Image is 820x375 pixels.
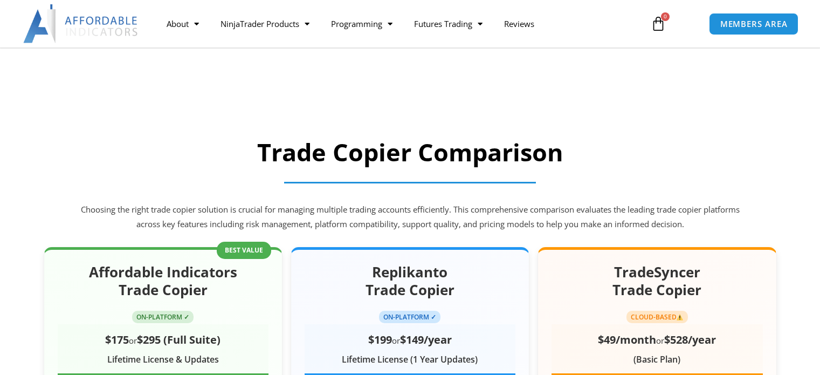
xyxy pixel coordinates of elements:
[58,352,268,368] div: Lifetime License & Updates
[379,311,440,323] span: ON-PLATFORM ✓
[132,311,194,323] span: ON-PLATFORM ✓
[79,202,742,233] p: Choosing the right trade copier solution is crucial for managing multiple trading accounts effici...
[58,330,268,350] div: or
[58,263,268,300] h2: Affordable Indicators Trade Copier
[400,332,452,347] span: $149/year
[626,311,688,323] span: CLOUD-BASED
[677,314,683,321] img: ⚠
[552,330,762,350] div: or
[305,263,515,300] h2: Replikanto Trade Copier
[664,332,716,347] span: $528/year
[137,332,220,347] span: $295 (Full Suite)
[305,352,515,368] div: Lifetime License (1 Year Updates)
[493,11,545,36] a: Reviews
[635,8,682,39] a: 0
[210,11,320,36] a: NinjaTrader Products
[320,11,403,36] a: Programming
[105,332,129,347] span: $175
[305,330,515,350] div: or
[598,332,656,347] span: $49/month
[661,12,670,21] span: 0
[552,352,762,368] div: (Basic Plan)
[156,11,210,36] a: About
[720,20,788,28] span: MEMBERS AREA
[709,13,799,35] a: MEMBERS AREA
[552,263,762,300] h2: TradeSyncer Trade Copier
[368,332,392,347] span: $199
[403,11,493,36] a: Futures Trading
[156,11,640,36] nav: Menu
[79,137,742,168] h2: Trade Copier Comparison
[23,4,139,43] img: LogoAI | Affordable Indicators – NinjaTrader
